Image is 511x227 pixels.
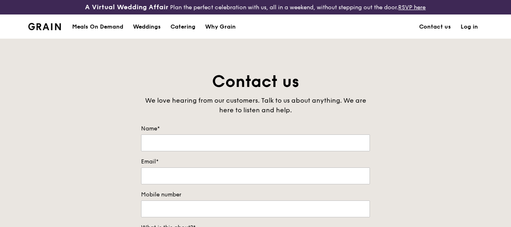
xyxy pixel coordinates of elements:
[28,23,61,30] img: Grain
[72,15,123,39] div: Meals On Demand
[85,3,426,11] div: Plan the perfect celebration with us, all in a weekend, without stepping out the door.
[166,15,200,39] a: Catering
[28,14,61,38] a: GrainGrain
[141,191,370,199] label: Mobile number
[141,96,370,115] div: We love hearing from our customers. Talk to us about anything. We are here to listen and help.
[398,4,426,11] a: RSVP here
[141,71,370,93] h1: Contact us
[456,15,483,39] a: Log in
[205,15,236,39] div: Why Grain
[141,158,370,166] label: Email*
[170,15,195,39] div: Catering
[414,15,456,39] a: Contact us
[133,15,161,39] div: Weddings
[128,15,166,39] a: Weddings
[85,3,168,11] h3: A Virtual Wedding Affair
[141,125,370,133] label: Name*
[200,15,241,39] a: Why Grain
